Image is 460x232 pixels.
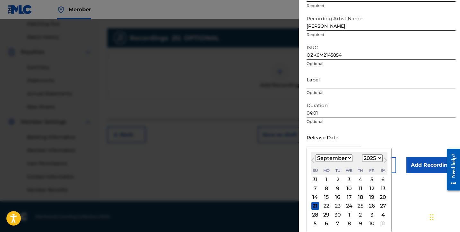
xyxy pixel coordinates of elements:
[345,167,353,174] div: Wednesday
[307,148,392,232] div: Choose Date
[334,193,342,201] div: Choose Tuesday, September 16th, 2025
[368,176,376,183] div: Choose Friday, September 5th, 2025
[307,90,456,96] p: Optional
[311,211,319,218] div: Choose Sunday, September 28th, 2025
[311,220,319,227] div: Choose Sunday, October 5th, 2025
[430,208,434,227] div: Drag
[357,202,364,210] div: Choose Thursday, September 25th, 2025
[379,220,387,227] div: Choose Saturday, October 11th, 2025
[323,184,330,192] div: Choose Monday, September 8th, 2025
[311,184,319,192] div: Choose Sunday, September 7th, 2025
[8,5,32,14] img: MLC Logo
[323,176,330,183] div: Choose Monday, September 1st, 2025
[345,176,353,183] div: Choose Wednesday, September 3rd, 2025
[442,143,460,196] iframe: Resource Center
[368,202,376,210] div: Choose Friday, September 26th, 2025
[368,220,376,227] div: Choose Friday, October 10th, 2025
[323,202,330,210] div: Choose Monday, September 22nd, 2025
[334,220,342,227] div: Choose Tuesday, October 7th, 2025
[357,211,364,218] div: Choose Thursday, October 2nd, 2025
[345,220,353,227] div: Choose Wednesday, October 8th, 2025
[311,202,319,210] div: Choose Sunday, September 21st, 2025
[311,176,319,183] div: Choose Sunday, August 31st, 2025
[380,156,391,167] button: Next Month
[323,220,330,227] div: Choose Monday, October 6th, 2025
[345,211,353,218] div: Choose Wednesday, October 1st, 2025
[379,211,387,218] div: Choose Saturday, October 4th, 2025
[379,176,387,183] div: Choose Saturday, September 6th, 2025
[368,167,376,174] div: Friday
[379,193,387,201] div: Choose Saturday, September 20th, 2025
[357,220,364,227] div: Choose Thursday, October 9th, 2025
[357,167,364,174] div: Thursday
[334,211,342,218] div: Choose Tuesday, September 30th, 2025
[345,184,353,192] div: Choose Wednesday, September 10th, 2025
[368,211,376,218] div: Choose Friday, October 3rd, 2025
[379,167,387,174] div: Saturday
[323,193,330,201] div: Choose Monday, September 15th, 2025
[311,193,319,201] div: Choose Sunday, September 14th, 2025
[345,202,353,210] div: Choose Wednesday, September 24th, 2025
[323,211,330,218] div: Choose Monday, September 29th, 2025
[307,32,456,38] p: Required
[334,184,342,192] div: Choose Tuesday, September 9th, 2025
[323,167,330,174] div: Monday
[311,175,387,228] div: Month September, 2025
[334,167,342,174] div: Tuesday
[311,167,319,174] div: Sunday
[379,184,387,192] div: Choose Saturday, September 13th, 2025
[334,202,342,210] div: Choose Tuesday, September 23rd, 2025
[334,176,342,183] div: Choose Tuesday, September 2nd, 2025
[345,193,353,201] div: Choose Wednesday, September 17th, 2025
[379,202,387,210] div: Choose Saturday, September 27th, 2025
[357,184,364,192] div: Choose Thursday, September 11th, 2025
[69,6,91,13] span: Member
[368,184,376,192] div: Choose Friday, September 12th, 2025
[57,6,65,14] img: Top Rightsholder
[307,119,456,125] p: Optional
[357,176,364,183] div: Choose Thursday, September 4th, 2025
[428,201,460,232] iframe: Chat Widget
[357,193,364,201] div: Choose Thursday, September 18th, 2025
[308,156,318,167] button: Previous Month
[307,61,456,67] p: Optional
[368,193,376,201] div: Choose Friday, September 19th, 2025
